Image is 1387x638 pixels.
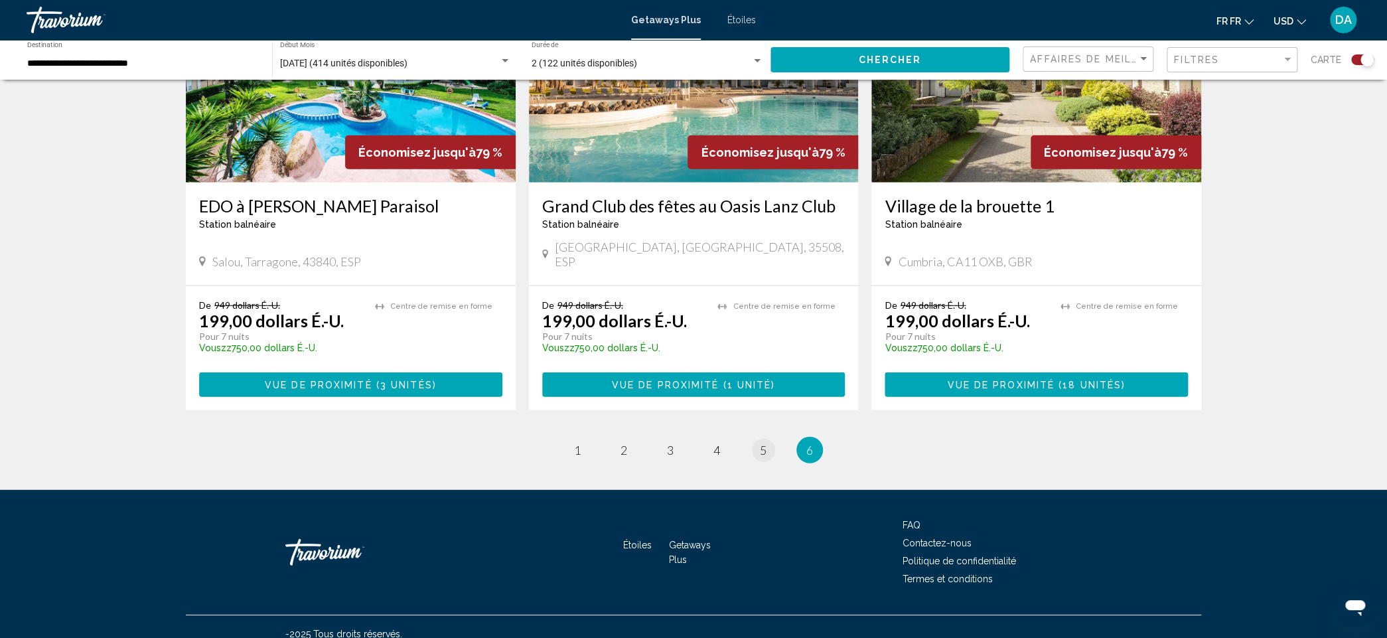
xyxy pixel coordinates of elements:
[1031,135,1201,169] div: 79 %
[903,538,972,548] a: Contactez-nous
[345,135,516,169] div: 79 %
[376,380,433,390] span: (3 unités
[885,343,1047,353] p: 750,00 dollars É.-U.
[1174,54,1219,65] span: Filtres
[701,145,818,159] span: Économisez jusqu'à
[903,574,993,584] a: Termes et conditions
[903,520,920,530] a: FAQ
[1055,380,1126,390] span: )
[1076,302,1178,311] span: Centre de remise en forme
[885,196,1188,216] a: Village de la brouette 1
[885,343,917,353] span: Vouszz
[1030,54,1174,64] span: Affaires de Meilleures
[542,343,575,353] span: Vouszz
[885,331,1047,343] p: Pour 7 nuits
[713,443,720,457] span: 4
[885,299,897,311] span: De
[1044,145,1161,159] span: Économisez jusqu'à
[770,47,1009,72] button: Chercher
[858,55,921,66] span: Chercher
[285,532,418,572] a: Travorium
[1274,16,1293,27] span: USD
[885,311,1029,331] p: 199,00 dollars É.-U.
[620,443,627,457] span: 2
[612,380,719,390] span: Vue de proximité
[199,343,362,353] p: 750,00 dollars É.-U.
[900,299,966,311] span: 949 dollars É.-U.
[557,299,623,311] span: 949 dollars É.-U.
[199,299,211,311] span: De
[723,380,771,390] span: (1 unité
[199,311,344,331] p: 199,00 dollars É.-U.
[532,58,637,68] span: 2 (122 unités disponibles)
[688,135,858,169] div: 79 %
[760,443,767,457] span: 5
[555,240,845,269] span: [GEOGRAPHIC_DATA], [GEOGRAPHIC_DATA], 35508, ESP
[542,196,845,216] a: Grand Club des fêtes au Oasis Lanz Club
[903,556,1016,566] a: Politique de confidentialité
[542,343,705,353] p: 750,00 dollars É.-U.
[280,58,407,68] span: [DATE] (414 unités disponibles)
[1167,46,1297,74] button: Filtrer
[542,331,705,343] p: Pour 7 nuits
[669,540,711,565] a: Getaways Plus
[186,437,1201,463] ul: Pagination
[372,380,437,390] span: )
[1335,13,1352,27] span: DA
[727,15,756,25] a: Étoiles
[1216,16,1241,27] span: fr fr
[542,372,845,397] button: Vue de proximité (1 unité)
[1274,11,1306,31] button: Changement de monnaie
[733,302,835,311] span: Centre de remise en forme
[1058,380,1122,390] span: (18 unités
[667,443,674,457] span: 3
[199,331,362,343] p: Pour 7 nuits
[1216,11,1254,31] button: Changer de langue
[199,196,502,216] a: EDO à [PERSON_NAME] Paraisol
[947,380,1055,390] span: Vue de proximité
[574,443,581,457] span: 1
[885,219,962,230] span: Station balnéaire
[719,380,775,390] span: )
[542,299,554,311] span: De
[391,302,492,311] span: Centre de remise en forme
[199,372,502,397] button: Vue de proximité (3 unités)
[1334,585,1376,627] iframe: Bouton de lancement de la fenêtre de messagerie
[265,380,372,390] span: Vue de proximité
[358,145,476,159] span: Économisez jusqu'à
[27,7,618,33] a: Travorium
[806,443,813,457] span: 6
[199,219,276,230] span: Station balnéaire
[199,343,232,353] span: Vouszz
[623,540,652,550] a: Étoiles
[214,299,280,311] span: 949 dollars É.-U.
[631,15,701,25] a: Getaways Plus
[898,254,1032,269] span: Cumbria, CA11 OXB, GBR
[885,372,1188,397] button: Vue de proximité (18 unités)
[1311,50,1341,69] span: Carte
[542,311,687,331] p: 199,00 dollars É.-U.
[1030,54,1149,65] mat-select: Trier par
[212,254,361,269] span: Salou, Tarragone, 43840, ESP
[1326,6,1360,34] button: Menu utilisateur
[542,219,619,230] span: Station balnéaire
